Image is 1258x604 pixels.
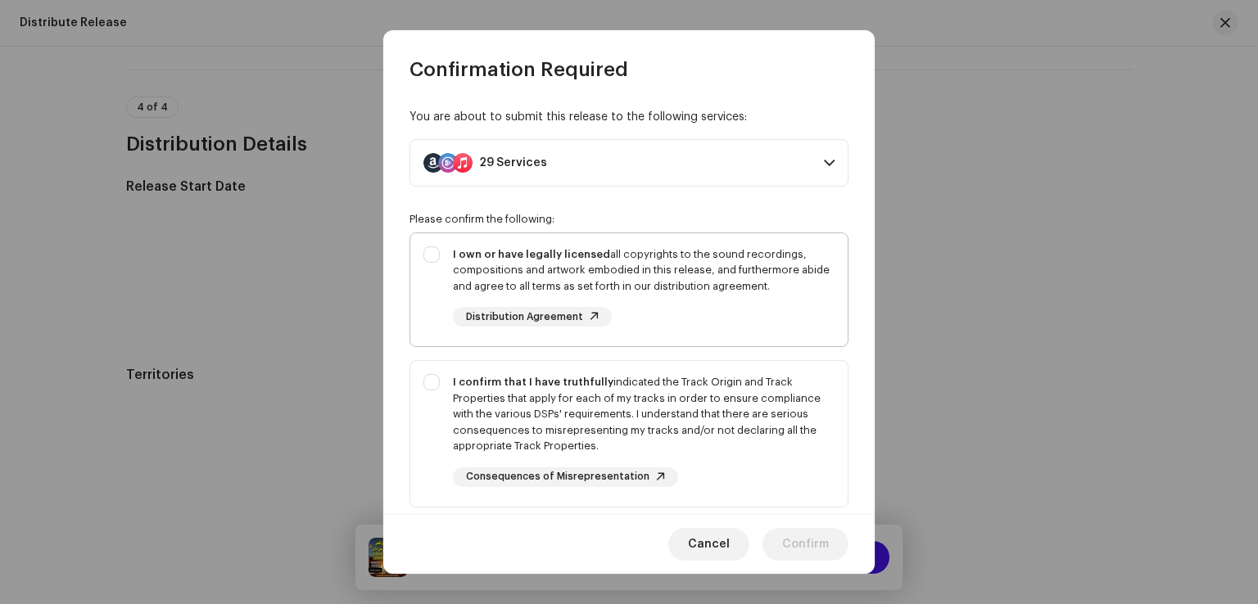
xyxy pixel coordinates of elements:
[453,249,610,259] strong: I own or have legally licensed
[762,528,848,561] button: Confirm
[410,213,848,226] div: Please confirm the following:
[410,109,848,126] div: You are about to submit this release to the following services:
[453,246,835,295] div: all copyrights to the sound recordings, compositions and artwork embodied in this release, and fu...
[410,232,848,348] p-togglebutton: I own or have legally licensedall copyrights to the sound recordings, compositions and artwork em...
[410,139,848,187] p-accordion-header: 29 Services
[668,528,749,561] button: Cancel
[466,471,649,482] span: Consequences of Misrepresentation
[782,528,829,561] span: Confirm
[410,360,848,507] p-togglebutton: I confirm that I have truthfullyindicated the Track Origin and Track Properties that apply for ea...
[410,56,628,83] span: Confirmation Required
[453,374,835,454] div: indicated the Track Origin and Track Properties that apply for each of my tracks in order to ensu...
[453,376,613,387] strong: I confirm that I have truthfully
[688,528,730,561] span: Cancel
[479,156,547,169] div: 29 Services
[466,312,583,322] span: Distribution Agreement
